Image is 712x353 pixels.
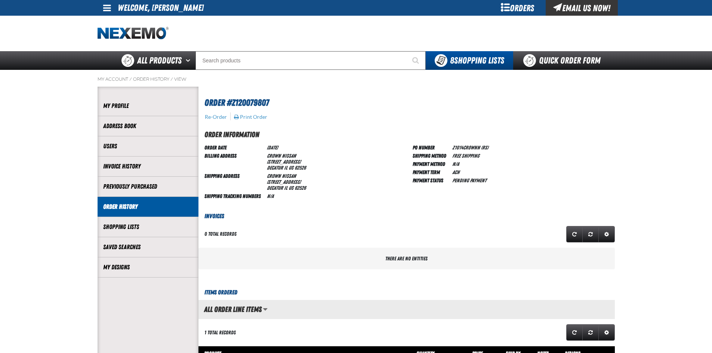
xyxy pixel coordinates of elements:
[204,151,264,171] td: Billing Address
[582,324,599,341] a: Reset grid action
[204,192,264,200] td: Shipping Tracking Numbers
[452,153,479,159] span: Free Shipping
[452,145,488,151] span: Z1014CROWNN (rs)
[267,173,296,179] span: Crown Nissan
[103,223,193,231] a: Shopping Lists
[198,212,615,221] h3: Invoices
[598,324,615,341] a: Expand or Collapse Grid Settings
[98,76,128,82] a: My Account
[103,162,193,171] a: Invoice History
[295,185,306,191] bdo: 62526
[98,27,169,40] img: Nexemo logo
[103,122,193,130] a: Address Book
[450,55,504,66] span: Shopping Lists
[204,97,269,108] span: Order #Z120079807
[133,76,169,82] a: Order History
[103,202,193,211] a: Order History
[103,263,193,272] a: My Designs
[204,171,264,192] td: Shipping Address
[407,51,426,70] button: Start Searching
[289,185,293,191] span: US
[413,176,449,184] td: Payment Status
[103,182,193,191] a: Previously Purchased
[198,288,615,297] h3: Items Ordered
[513,51,614,70] a: Quick Order Form
[289,165,293,171] span: US
[198,305,262,313] h2: All Order Line Items
[267,145,278,151] span: [DATE]
[204,329,236,336] div: 1 total records
[566,324,583,341] a: Refresh grid action
[598,226,615,242] a: Expand or Collapse Grid Settings
[183,51,195,70] button: Open All Products pages
[267,179,301,185] span: [STREET_ADDRESS]
[204,114,227,120] button: Re-Order
[174,76,187,82] a: View
[195,51,426,70] input: Search
[137,54,182,67] span: All Products
[284,185,287,191] span: IL
[204,129,615,140] h2: Order Information
[103,102,193,110] a: My Profile
[98,76,615,82] nav: Breadcrumbs
[267,153,296,159] span: Crown Nissan
[413,168,449,176] td: Payment Term
[103,243,193,251] a: Saved Searches
[450,55,454,66] strong: 8
[267,165,283,171] span: DECATUR
[103,142,193,151] a: Users
[413,143,449,151] td: PO Number
[582,226,599,242] a: Reset grid action
[295,165,306,171] bdo: 62526
[129,76,132,82] span: /
[426,51,513,70] button: You have 8 Shopping Lists. Open to view details
[452,161,459,167] span: N/A
[284,165,287,171] span: IL
[267,193,274,199] span: N/A
[170,76,173,82] span: /
[204,230,237,238] div: 0 total records
[267,159,301,165] span: [STREET_ADDRESS]
[452,177,486,183] span: Pending payment
[267,185,283,191] span: DECATUR
[385,256,428,261] span: There are no entities
[413,151,449,160] td: Shipping Method
[98,27,169,40] a: Home
[204,143,264,151] td: Order Date
[263,303,268,316] button: Manage grid views. Current view is All Order Line Items
[413,160,449,168] td: Payment Method
[452,169,459,175] span: ACH
[566,226,583,242] a: Refresh grid action
[234,114,268,120] button: Print Order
